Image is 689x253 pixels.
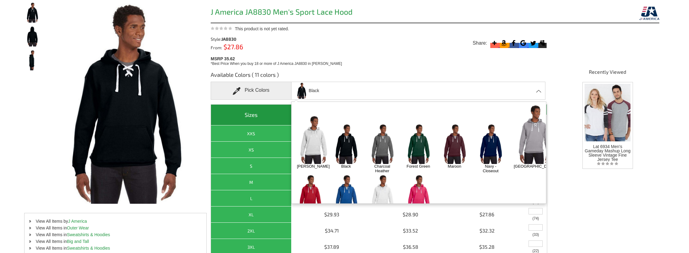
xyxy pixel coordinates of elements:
td: $27.86 [450,206,525,223]
a: Black [333,164,359,169]
img: Black [330,124,362,164]
span: Inventory [533,249,539,253]
a: [GEOGRAPHIC_DATA] [514,164,555,169]
td: $32.32 [450,223,525,239]
img: Star [597,162,618,166]
span: $27.86 [222,43,243,50]
a: Maroon [442,164,468,169]
svg: Google Bookmark [519,39,527,47]
img: Royal [330,175,362,215]
img: Wildberry [402,175,435,215]
img: Red [294,175,326,215]
span: Inventory [533,217,539,220]
img: J America [639,6,659,21]
span: Inventory [533,200,539,204]
img: Forest Green [402,124,435,164]
li: View All Items in [24,225,206,231]
img: Oxford [511,105,558,164]
div: XL [213,211,290,218]
a: Forest Green [405,164,431,169]
h3: Available Colors ( 11 colors ) [211,71,547,82]
svg: Facebook [510,39,518,47]
img: Ash Heather [294,116,333,164]
span: Inventory [533,233,539,236]
div: MSRP 35.62 [211,55,550,66]
a: Navy - Closeout [478,164,504,173]
img: Black [295,83,308,99]
h4: Recently Viewed [556,69,659,78]
li: View All Items in [24,245,206,251]
div: XS [213,146,290,154]
span: This product is not yet rated. [235,26,289,31]
svg: Twitter [529,39,537,47]
a: Sweatshirts & Hoodies [67,246,110,251]
td: $28.90 [372,206,449,223]
a: Charcoal Heather [369,164,395,173]
div: S [213,162,290,170]
svg: More [490,39,499,47]
img: J America JA8830 Men's Sport Lace Hood [24,50,40,70]
div: 3XL [213,243,290,251]
svg: Myspace [538,39,547,47]
img: Maroon [439,124,471,164]
h1: J America JA8830 Men's Sport Lace Hood [211,8,547,17]
span: *Best Price When you buy 18 or more of J America JA8830 in [PERSON_NAME] [211,61,342,66]
img: Navy [475,124,507,164]
img: White [366,175,398,215]
div: Pick Colors [211,82,292,100]
span: Share: [473,40,487,46]
img: J America JA8830 Men's Sport Lace Hood [24,2,40,23]
div: XXS [213,130,290,137]
li: View All Items in [24,238,206,245]
img: This product is not yet rated. [211,26,232,30]
li: View All Items in [24,231,206,238]
div: L [213,195,290,202]
svg: Amazon [500,39,508,47]
div: M [213,178,290,186]
div: From: [211,44,296,50]
a: Lat 6934 Men's Gameday Mashup Long Sleeve Vintage Fine Jersey Tee [585,82,631,162]
span: Black [309,85,319,96]
a: J America [68,219,87,224]
td: $33.52 [372,223,449,239]
span: Lat 6934 Men's Gameday Mashup Long Sleeve Vintage Fine Jersey Tee [585,144,631,162]
a: Outer Wear [67,225,89,230]
td: $29.93 [292,206,372,223]
div: Style: [211,37,296,41]
img: J America JA8830 Men's Sport Lace Hood [24,26,40,47]
img: Charcoal Heather [366,124,398,164]
span: JA8830 [221,36,236,42]
th: Sizes [211,105,292,125]
a: Sweatshirts & Hoodies [67,232,110,237]
li: View All Items by [24,218,206,225]
div: 2XL [213,227,290,235]
a: Big and Tall [67,239,89,244]
a: [PERSON_NAME] [297,164,330,169]
td: $34.71 [292,223,372,239]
